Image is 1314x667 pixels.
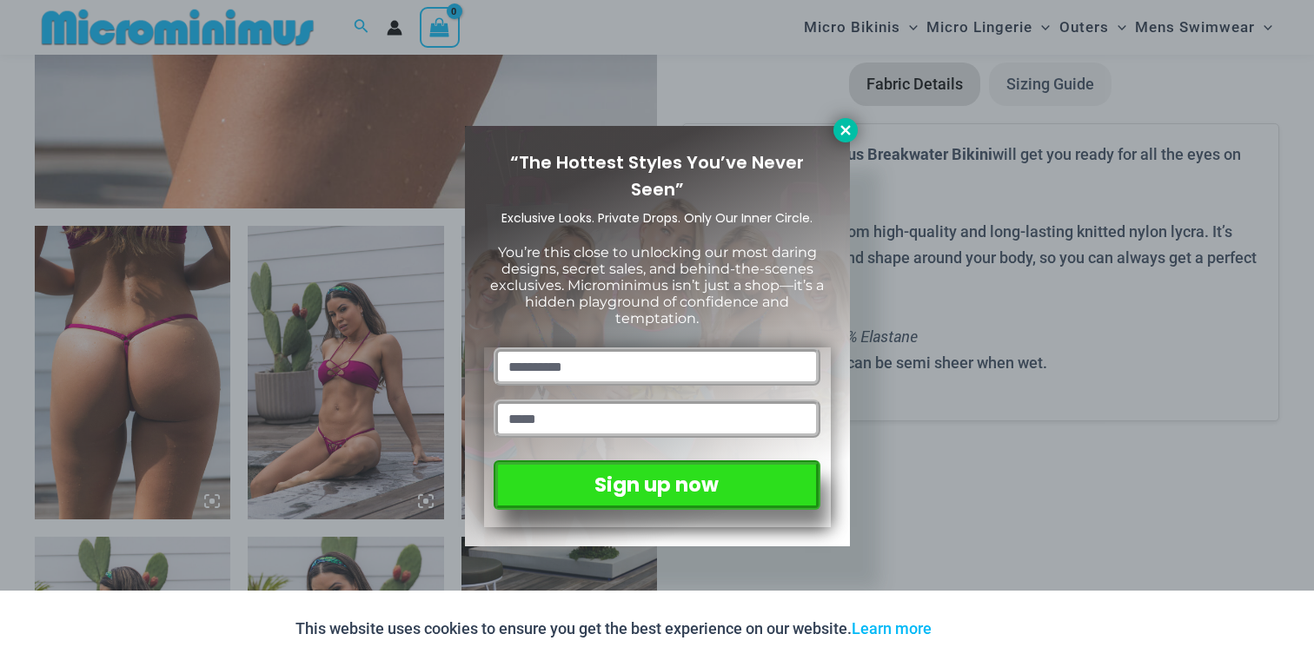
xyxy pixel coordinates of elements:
button: Sign up now [494,460,820,510]
span: “The Hottest Styles You’ve Never Seen” [510,150,804,201]
a: Learn more [852,619,932,637]
p: This website uses cookies to ensure you get the best experience on our website. [295,616,932,642]
button: Accept [945,608,1019,650]
span: You’re this close to unlocking our most daring designs, secret sales, and behind-the-scenes exclu... [490,244,824,327]
button: Close [833,118,858,142]
span: Exclusive Looks. Private Drops. Only Our Inner Circle. [501,209,813,227]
